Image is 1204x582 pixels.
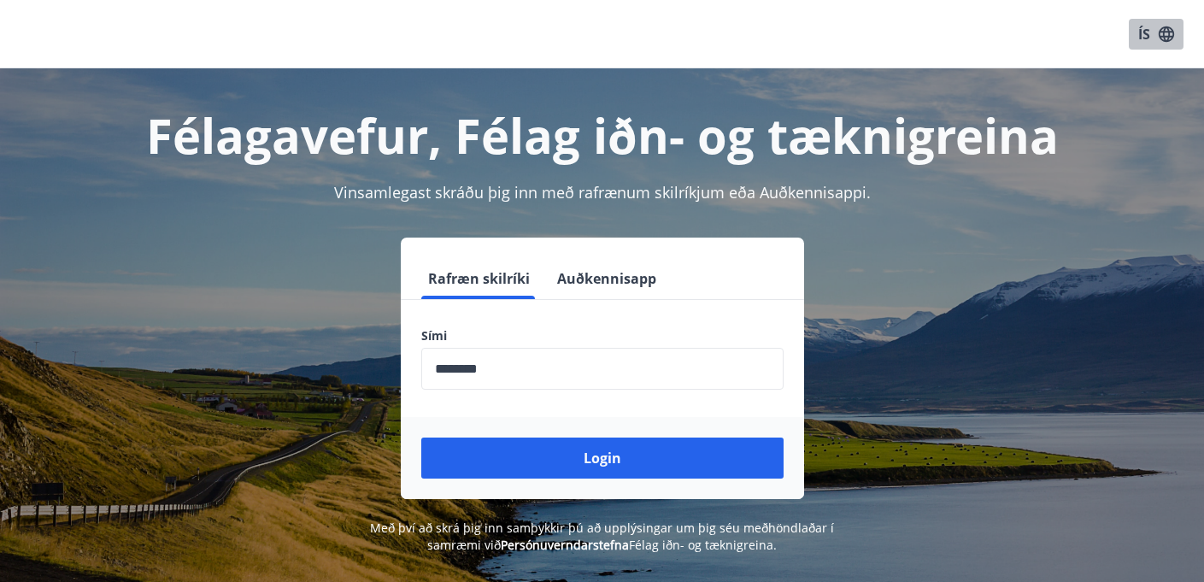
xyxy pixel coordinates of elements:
label: Sími [421,327,784,344]
button: Login [421,438,784,479]
span: Vinsamlegast skráðu þig inn með rafrænum skilríkjum eða Auðkennisappi. [334,182,871,203]
h1: Félagavefur, Félag iðn- og tæknigreina [21,103,1183,168]
button: Rafræn skilríki [421,258,537,299]
a: Persónuverndarstefna [501,537,629,553]
button: Auðkennisapp [550,258,663,299]
span: Með því að skrá þig inn samþykkir þú að upplýsingar um þig séu meðhöndlaðar í samræmi við Félag i... [370,520,834,553]
button: ÍS [1129,19,1183,50]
